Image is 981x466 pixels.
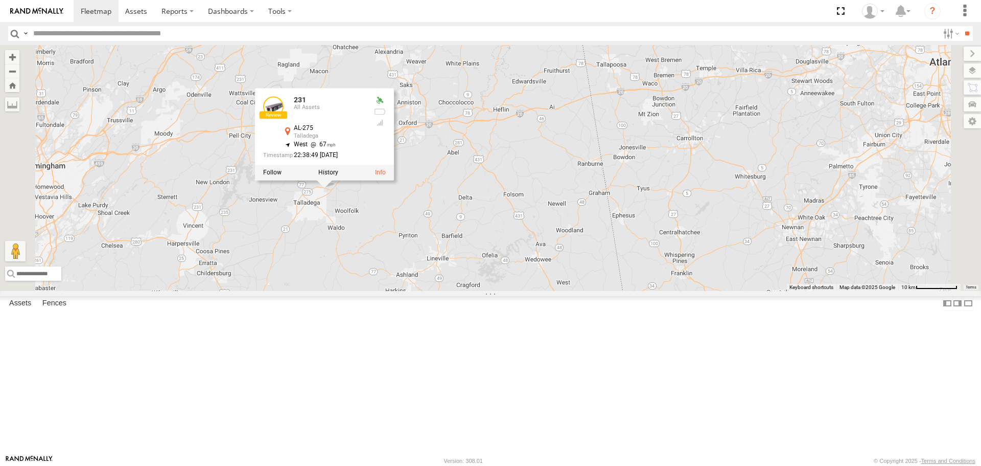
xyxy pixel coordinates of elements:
div: No battery health information received from this device. [373,108,386,116]
button: Map Scale: 10 km per 78 pixels [898,284,961,291]
a: 231 [294,96,306,104]
label: Fences [37,297,72,311]
button: Zoom out [5,64,19,78]
i: ? [924,3,941,19]
button: Drag Pegman onto the map to open Street View [5,241,26,261]
a: Terms (opens in new tab) [966,285,976,289]
a: View Asset Details [263,97,284,117]
span: 10 km [901,284,916,290]
img: rand-logo.svg [10,8,63,15]
div: All Assets [294,105,365,111]
button: Zoom Home [5,78,19,92]
label: View Asset History [318,169,338,176]
label: Measure [5,97,19,112]
span: 67 [308,141,336,148]
div: © Copyright 2025 - [874,458,975,464]
div: Date/time of location update [263,152,365,159]
label: Dock Summary Table to the Right [952,296,963,311]
span: Map data ©2025 Google [839,284,895,290]
div: Valid GPS Fix [373,97,386,105]
label: Assets [4,297,36,311]
label: Search Query [21,26,30,41]
label: Map Settings [964,114,981,128]
div: AL-275 [294,125,365,132]
a: Visit our Website [6,456,53,466]
button: Zoom in [5,50,19,64]
button: Keyboard shortcuts [789,284,833,291]
label: Hide Summary Table [963,296,973,311]
label: Search Filter Options [939,26,961,41]
div: Talladega [294,134,365,140]
label: Realtime tracking of Asset [263,169,282,176]
a: Terms and Conditions [921,458,975,464]
div: EDWARD EDMONDSON [858,4,888,19]
span: West [294,141,308,148]
div: Last Event GSM Signal Strength [373,119,386,127]
label: Dock Summary Table to the Left [942,296,952,311]
a: View Asset Details [375,169,386,176]
div: Version: 308.01 [444,458,483,464]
